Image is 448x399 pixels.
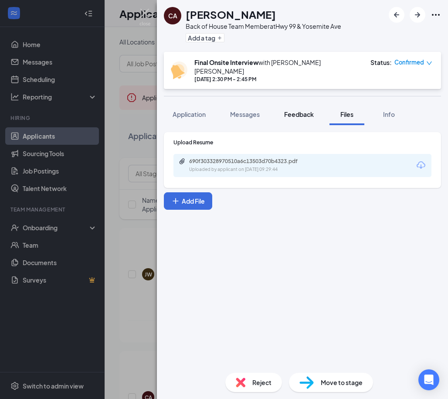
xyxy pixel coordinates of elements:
[321,378,363,387] span: Move to stage
[179,158,186,165] svg: Paperclip
[217,35,222,41] svg: Plus
[186,22,341,31] div: Back of House Team Member at Hwy 99 & Yosemite Ave
[194,75,362,83] div: [DATE] 2:30 PM - 2:45 PM
[252,378,272,387] span: Reject
[194,58,258,66] b: Final Onsite Interview
[164,192,212,210] button: Add FilePlus
[416,160,426,171] svg: Download
[194,58,362,75] div: with [PERSON_NAME] [PERSON_NAME]
[412,10,423,20] svg: ArrowRight
[179,158,320,173] a: Paperclip690f303328970510a6c13503d70b4323.pdfUploaded by applicant on [DATE] 09:29:44
[418,369,439,390] div: Open Intercom Messenger
[340,110,353,118] span: Files
[230,110,260,118] span: Messages
[189,158,311,165] div: 690f303328970510a6c13503d70b4323.pdf
[186,33,224,42] button: PlusAdd a tag
[186,7,276,22] h1: [PERSON_NAME]
[426,60,432,66] span: down
[394,58,424,67] span: Confirmed
[383,110,395,118] span: Info
[370,58,392,67] div: Status :
[284,110,314,118] span: Feedback
[189,166,320,173] div: Uploaded by applicant on [DATE] 09:29:44
[173,110,206,118] span: Application
[173,139,431,146] div: Upload Resume
[391,10,402,20] svg: ArrowLeftNew
[171,197,180,205] svg: Plus
[431,10,441,20] svg: Ellipses
[389,7,404,23] button: ArrowLeftNew
[410,7,425,23] button: ArrowRight
[168,11,177,20] div: CA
